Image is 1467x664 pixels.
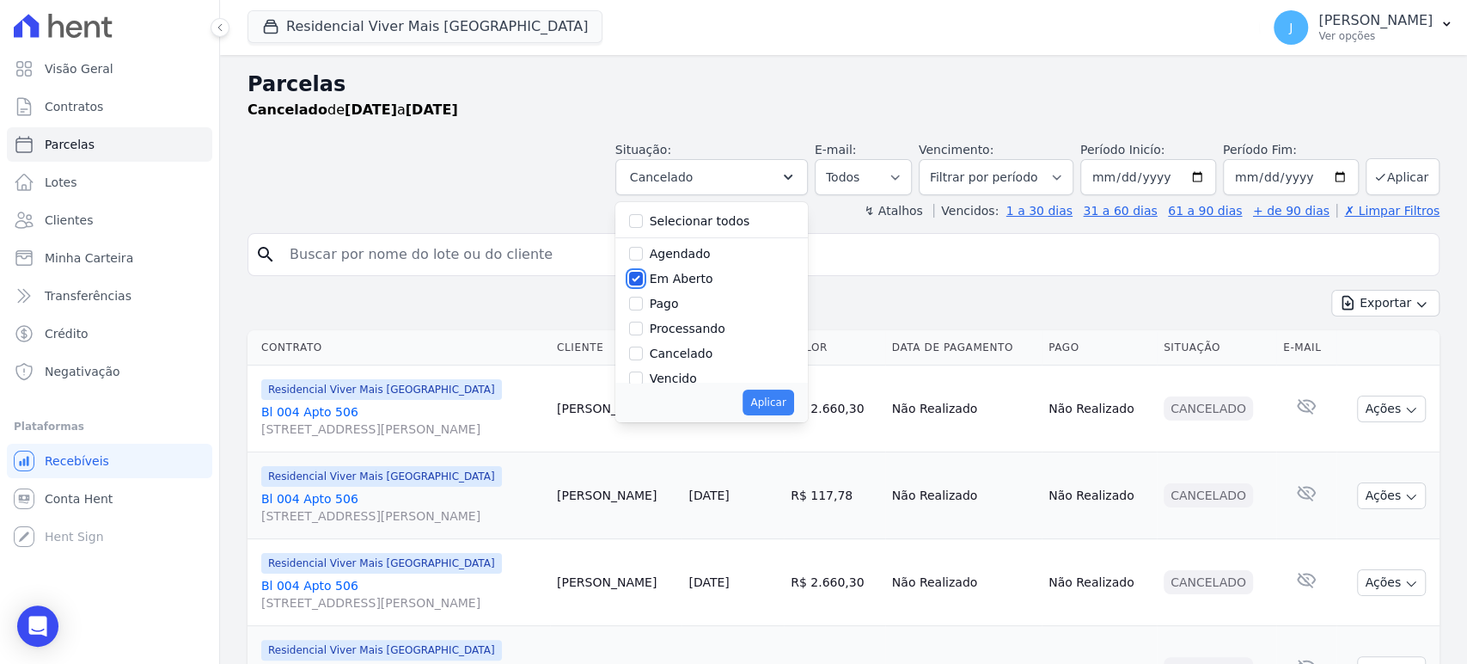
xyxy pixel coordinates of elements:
[650,214,750,228] label: Selecionar todos
[261,594,543,612] span: [STREET_ADDRESS][PERSON_NAME]
[17,606,58,647] div: Open Intercom Messenger
[1042,452,1157,539] td: Não Realizado
[45,136,95,153] span: Parcelas
[864,204,922,218] label: ↯ Atalhos
[919,143,993,157] label: Vencimento:
[650,272,713,286] label: Em Aberto
[45,98,103,115] span: Contratos
[885,452,1042,539] td: Não Realizado
[7,279,212,313] a: Transferências
[7,241,212,275] a: Minha Carteira
[248,100,458,120] p: de a
[7,89,212,124] a: Contratos
[7,317,212,351] a: Crédito
[650,297,679,310] label: Pago
[815,143,857,157] label: E-mail:
[7,203,212,237] a: Clientes
[1223,141,1359,159] label: Período Fim:
[688,575,729,589] a: [DATE]
[45,249,133,267] span: Minha Carteira
[261,421,543,438] span: [STREET_ADDRESS][PERSON_NAME]
[14,416,205,437] div: Plataformas
[1331,290,1439,317] button: Exportar
[45,212,93,229] span: Clientes
[933,204,999,218] label: Vencidos:
[1289,22,1293,34] span: J
[248,330,550,366] th: Contrato
[279,237,1432,272] input: Buscar por nome do lote ou do cliente
[45,174,77,191] span: Lotes
[7,444,212,478] a: Recebíveis
[1164,483,1253,507] div: Cancelado
[1080,143,1164,157] label: Período Inicío:
[650,322,725,335] label: Processando
[885,330,1042,366] th: Data de Pagamento
[784,330,885,366] th: Valor
[261,553,502,574] span: Residencial Viver Mais [GEOGRAPHIC_DATA]
[261,640,502,661] span: Residencial Viver Mais [GEOGRAPHIC_DATA]
[1042,366,1157,452] td: Não Realizado
[248,10,602,43] button: Residencial Viver Mais [GEOGRAPHIC_DATA]
[550,539,682,626] td: [PERSON_NAME]
[406,101,458,118] strong: [DATE]
[1164,397,1253,421] div: Cancelado
[1083,204,1157,218] a: 31 a 60 dias
[885,539,1042,626] td: Não Realizado
[743,390,793,415] button: Aplicar
[784,452,885,539] td: R$ 117,78
[248,101,327,118] strong: Cancelado
[7,127,212,162] a: Parcelas
[1318,29,1433,43] p: Ver opções
[1042,330,1157,366] th: Pago
[615,159,808,195] button: Cancelado
[885,366,1042,452] td: Não Realizado
[615,143,671,157] label: Situação:
[45,363,120,380] span: Negativação
[650,247,711,261] label: Agendado
[261,379,502,400] span: Residencial Viver Mais [GEOGRAPHIC_DATA]
[1318,12,1433,29] p: [PERSON_NAME]
[261,507,543,525] span: [STREET_ADDRESS][PERSON_NAME]
[650,347,712,360] label: Cancelado
[261,490,543,525] a: Bl 004 Apto 506[STREET_ADDRESS][PERSON_NAME]
[1168,204,1242,218] a: 61 a 90 dias
[7,52,212,86] a: Visão Geral
[45,490,113,507] span: Conta Hent
[261,403,543,438] a: Bl 004 Apto 506[STREET_ADDRESS][PERSON_NAME]
[7,482,212,516] a: Conta Hent
[784,539,885,626] td: R$ 2.660,30
[248,69,1439,100] h2: Parcelas
[1336,204,1439,218] a: ✗ Limpar Filtros
[1260,3,1467,52] button: J [PERSON_NAME] Ver opções
[1006,204,1073,218] a: 1 a 30 dias
[1164,570,1253,594] div: Cancelado
[1042,539,1157,626] td: Não Realizado
[1366,158,1439,195] button: Aplicar
[7,354,212,389] a: Negativação
[1357,396,1426,422] button: Ações
[345,101,397,118] strong: [DATE]
[688,489,729,502] a: [DATE]
[261,577,543,612] a: Bl 004 Apto 506[STREET_ADDRESS][PERSON_NAME]
[1357,483,1426,509] button: Ações
[784,366,885,452] td: R$ 2.660,30
[261,466,502,487] span: Residencial Viver Mais [GEOGRAPHIC_DATA]
[1253,204,1329,218] a: + de 90 dias
[45,325,89,342] span: Crédito
[630,167,693,188] span: Cancelado
[45,452,109,470] span: Recebíveis
[1357,569,1426,596] button: Ações
[550,452,682,539] td: [PERSON_NAME]
[1157,330,1276,366] th: Situação
[7,165,212,200] a: Lotes
[45,287,131,304] span: Transferências
[45,60,113,77] span: Visão Geral
[255,244,276,265] i: search
[550,366,682,452] td: [PERSON_NAME]
[650,372,697,385] label: Vencido
[1276,330,1336,366] th: E-mail
[550,330,682,366] th: Cliente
